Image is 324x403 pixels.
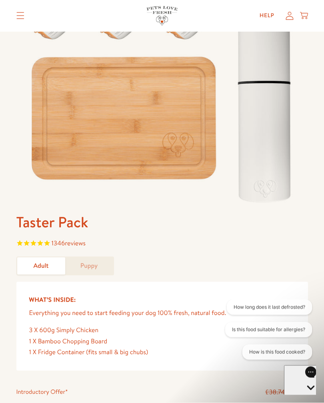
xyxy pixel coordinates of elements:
span: reviews [65,239,86,248]
div: Introductory Offer* [16,387,68,398]
iframe: Gorgias live chat conversation starters [214,300,316,367]
a: Puppy [65,258,113,275]
h1: Taster Pack [16,213,308,232]
summary: Translation missing: en.sections.header.menu [10,6,31,26]
a: Adult [17,258,65,275]
iframe: Gorgias live chat messenger [284,365,316,395]
span: 1 X Bamboo Chopping Board [29,337,108,346]
div: 1 X Fridge Container (fits small & big chubs) [29,347,295,358]
a: Help [253,8,281,24]
span: Rated 4.8 out of 5 stars 1346 reviews [16,239,308,251]
s: £38.74 [265,388,285,397]
div: 3 X 600g Simply Chicken [29,325,295,336]
span: 1346 reviews [52,239,86,248]
p: Everything you need to start feeding your dog 100% fresh, natural food. [29,308,295,319]
h5: What’s Inside: [29,295,295,305]
img: Pets Love Fresh [146,6,178,25]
